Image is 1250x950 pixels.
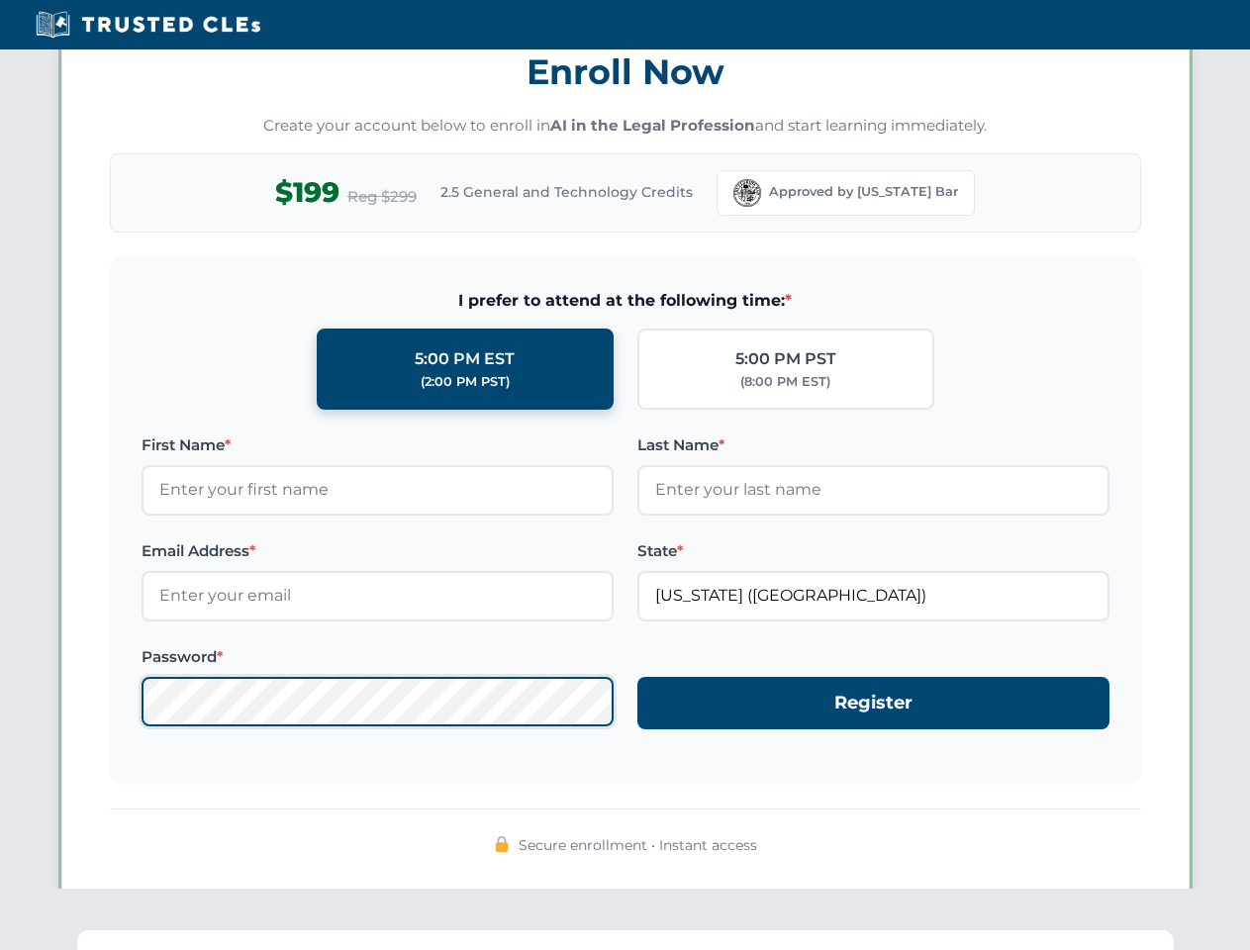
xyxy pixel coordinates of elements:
[347,185,417,209] span: Reg $299
[740,372,830,392] div: (8:00 PM EST)
[30,10,266,40] img: Trusted CLEs
[550,116,755,135] strong: AI in the Legal Profession
[637,433,1109,457] label: Last Name
[637,539,1109,563] label: State
[142,433,614,457] label: First Name
[142,465,614,515] input: Enter your first name
[733,179,761,207] img: Florida Bar
[440,181,693,203] span: 2.5 General and Technology Credits
[735,346,836,372] div: 5:00 PM PST
[637,571,1109,620] input: Florida (FL)
[142,288,1109,314] span: I prefer to attend at the following time:
[275,170,339,215] span: $199
[110,41,1141,103] h3: Enroll Now
[637,465,1109,515] input: Enter your last name
[142,539,614,563] label: Email Address
[769,182,958,202] span: Approved by [US_STATE] Bar
[637,677,1109,729] button: Register
[421,372,510,392] div: (2:00 PM PST)
[494,836,510,852] img: 🔒
[142,645,614,669] label: Password
[142,571,614,620] input: Enter your email
[519,834,757,856] span: Secure enrollment • Instant access
[110,115,1141,138] p: Create your account below to enroll in and start learning immediately.
[415,346,515,372] div: 5:00 PM EST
